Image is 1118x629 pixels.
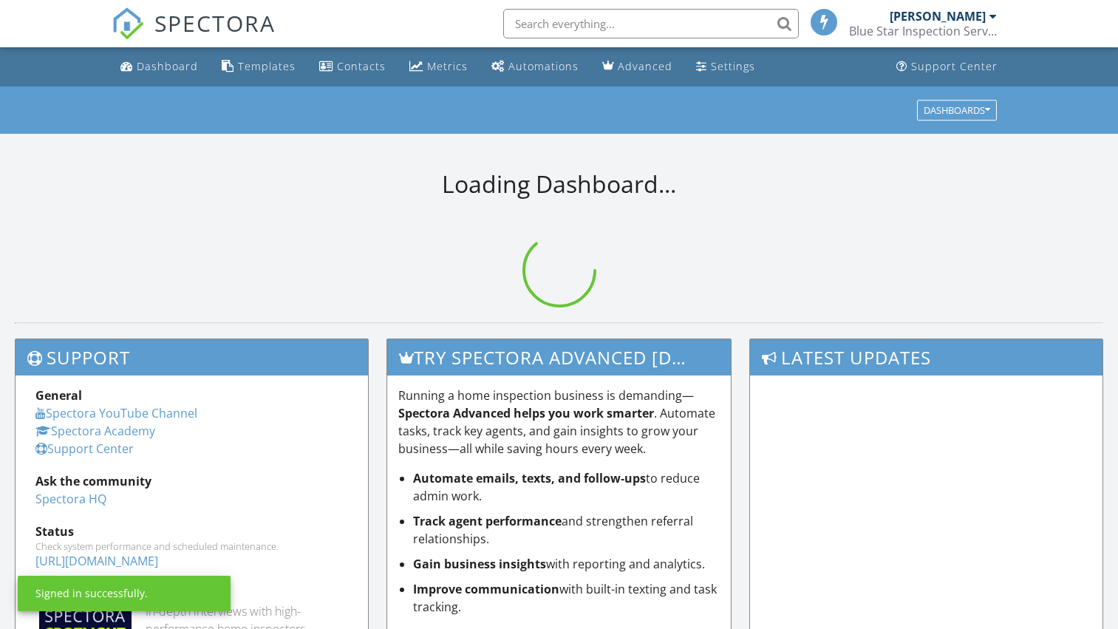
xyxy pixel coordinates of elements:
h3: Try spectora advanced [DATE] [387,339,731,375]
a: Support Center [890,53,1003,81]
span: SPECTORA [154,7,276,38]
a: SPECTORA [112,20,276,51]
strong: Gain business insights [413,556,546,572]
strong: General [35,387,82,404]
li: with built-in texting and task tracking. [413,580,720,616]
div: Advanced [618,59,672,73]
h3: Support [16,339,368,375]
strong: Spectora Advanced helps you work smarter [398,405,654,421]
a: Contacts [313,53,392,81]
strong: Track agent performance [413,513,562,529]
div: Check system performance and scheduled maintenance. [35,540,348,552]
a: Templates [216,53,301,81]
button: Dashboards [917,100,997,120]
div: Support Center [911,59,998,73]
div: Blue Star Inspection Services [849,24,997,38]
div: Dashboard [137,59,198,73]
img: The Best Home Inspection Software - Spectora [112,7,144,40]
div: Automations [508,59,579,73]
p: Running a home inspection business is demanding— . Automate tasks, track key agents, and gain ins... [398,387,720,458]
a: Spectora Academy [35,423,155,439]
a: Dashboard [115,53,204,81]
li: and strengthen referral relationships. [413,512,720,548]
h3: Latest Updates [750,339,1102,375]
div: Ask the community [35,472,348,490]
strong: Automate emails, texts, and follow-ups [413,470,646,486]
a: [URL][DOMAIN_NAME] [35,553,158,569]
div: [PERSON_NAME] [890,9,986,24]
a: Metrics [403,53,474,81]
div: Contacts [337,59,386,73]
div: Dashboards [924,105,990,115]
a: Settings [690,53,761,81]
div: Metrics [427,59,468,73]
div: Status [35,523,348,540]
a: Automations (Basic) [485,53,584,81]
div: Signed in successfully. [35,586,148,601]
a: Support Center [35,441,134,457]
a: Spectora HQ [35,491,106,507]
a: Spectora YouTube Channel [35,405,197,421]
strong: Improve communication [413,581,559,597]
div: Templates [238,59,296,73]
div: Settings [711,59,755,73]
li: with reporting and analytics. [413,555,720,573]
input: Search everything... [503,9,799,38]
a: Advanced [596,53,678,81]
li: to reduce admin work. [413,469,720,505]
